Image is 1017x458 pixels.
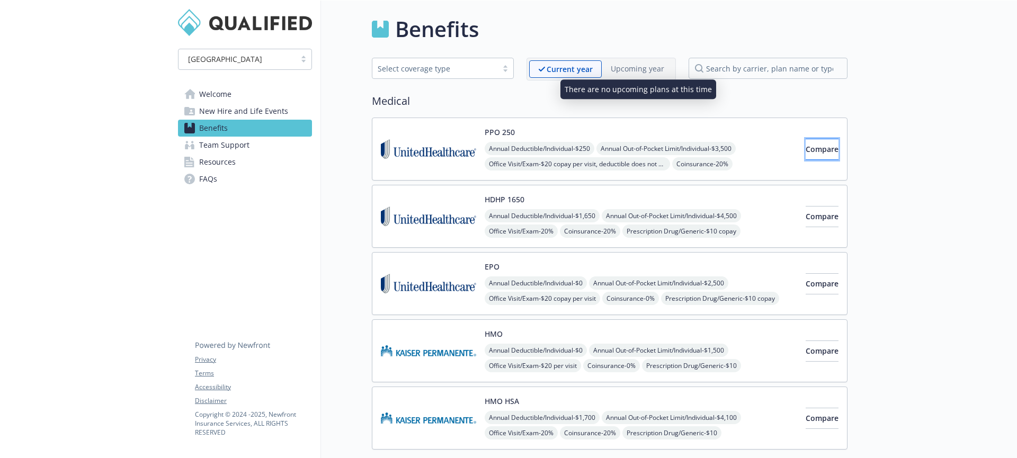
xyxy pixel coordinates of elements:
[485,142,594,155] span: Annual Deductible/Individual - $250
[806,413,838,423] span: Compare
[485,359,581,372] span: Office Visit/Exam - $20 per visit
[611,63,664,74] p: Upcoming year
[622,426,721,439] span: Prescription Drug/Generic - $10
[381,127,476,172] img: United Healthcare Insurance Company carrier logo
[596,142,736,155] span: Annual Out-of-Pocket Limit/Individual - $3,500
[806,273,838,294] button: Compare
[199,86,231,103] span: Welcome
[583,359,640,372] span: Coinsurance - 0%
[806,139,838,160] button: Compare
[689,58,847,79] input: search by carrier, plan name or type
[485,261,499,272] button: EPO
[381,194,476,239] img: United Healthcare Insurance Company carrier logo
[485,127,515,138] button: PPO 250
[672,157,733,170] span: Coinsurance - 20%
[560,426,620,439] span: Coinsurance - 20%
[195,369,311,378] a: Terms
[806,211,838,221] span: Compare
[195,355,311,364] a: Privacy
[589,276,728,290] span: Annual Out-of-Pocket Limit/Individual - $2,500
[560,224,620,238] span: Coinsurance - 20%
[178,170,312,187] a: FAQs
[195,382,311,392] a: Accessibility
[372,93,847,109] h2: Medical
[485,396,519,407] button: HMO HSA
[602,411,741,424] span: Annual Out-of-Pocket Limit/Individual - $4,100
[395,13,479,45] h1: Benefits
[381,396,476,441] img: Kaiser Permanente Insurance Company carrier logo
[199,170,217,187] span: FAQs
[178,154,312,170] a: Resources
[188,53,262,65] span: [GEOGRAPHIC_DATA]
[485,328,503,339] button: HMO
[199,103,288,120] span: New Hire and Life Events
[806,408,838,429] button: Compare
[485,157,670,170] span: Office Visit/Exam - $20 copay per visit, deductible does not apply
[485,276,587,290] span: Annual Deductible/Individual - $0
[378,63,492,74] div: Select coverage type
[589,344,728,357] span: Annual Out-of-Pocket Limit/Individual - $1,500
[178,137,312,154] a: Team Support
[485,292,600,305] span: Office Visit/Exam - $20 copay per visit
[602,209,741,222] span: Annual Out-of-Pocket Limit/Individual - $4,500
[381,328,476,373] img: Kaiser Permanente Insurance Company carrier logo
[547,64,593,75] p: Current year
[602,292,659,305] span: Coinsurance - 0%
[195,410,311,437] p: Copyright © 2024 - 2025 , Newfront Insurance Services, ALL RIGHTS RESERVED
[178,120,312,137] a: Benefits
[199,154,236,170] span: Resources
[199,137,249,154] span: Team Support
[199,120,228,137] span: Benefits
[602,60,673,78] span: Upcoming year
[178,86,312,103] a: Welcome
[806,206,838,227] button: Compare
[485,209,600,222] span: Annual Deductible/Individual - $1,650
[806,279,838,289] span: Compare
[806,144,838,154] span: Compare
[485,411,600,424] span: Annual Deductible/Individual - $1,700
[485,224,558,238] span: Office Visit/Exam - 20%
[806,346,838,356] span: Compare
[195,396,311,406] a: Disclaimer
[178,103,312,120] a: New Hire and Life Events
[642,359,741,372] span: Prescription Drug/Generic - $10
[806,340,838,362] button: Compare
[485,426,558,439] span: Office Visit/Exam - 20%
[622,224,741,238] span: Prescription Drug/Generic - $10 copay
[184,53,290,65] span: [GEOGRAPHIC_DATA]
[661,292,779,305] span: Prescription Drug/Generic - $10 copay
[485,194,524,205] button: HDHP 1650
[381,261,476,306] img: United Healthcare Insurance Company carrier logo
[485,344,587,357] span: Annual Deductible/Individual - $0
